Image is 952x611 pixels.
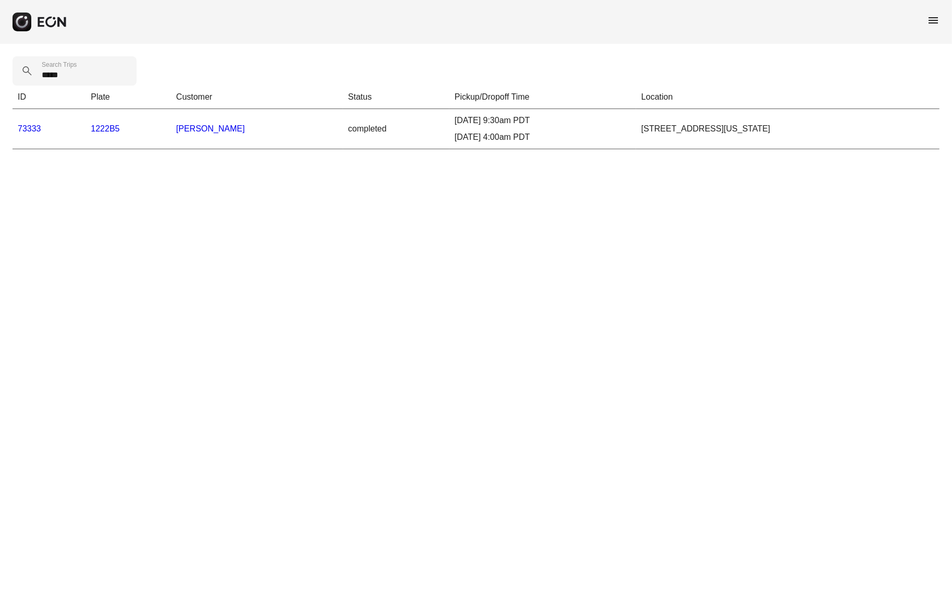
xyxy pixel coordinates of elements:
[42,61,77,69] label: Search Trips
[449,86,636,109] th: Pickup/Dropoff Time
[176,124,245,133] a: [PERSON_NAME]
[636,109,939,149] td: [STREET_ADDRESS][US_STATE]
[455,114,631,127] div: [DATE] 9:30am PDT
[171,86,343,109] th: Customer
[455,131,631,143] div: [DATE] 4:00am PDT
[13,86,86,109] th: ID
[18,124,41,133] a: 73333
[91,124,119,133] a: 1222B5
[86,86,171,109] th: Plate
[927,14,939,27] span: menu
[343,86,449,109] th: Status
[636,86,939,109] th: Location
[343,109,449,149] td: completed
